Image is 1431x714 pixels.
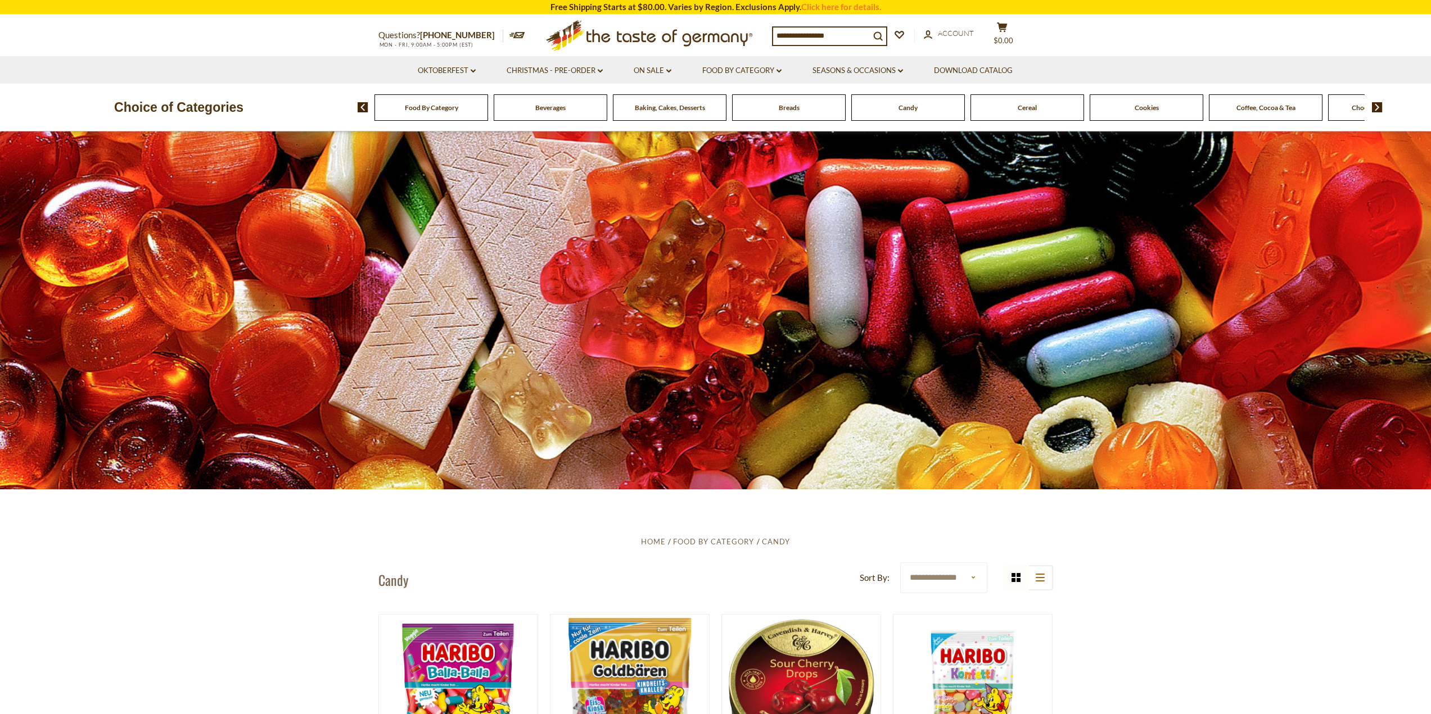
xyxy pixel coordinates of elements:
a: Chocolate & Marzipan [1352,103,1419,112]
span: $0.00 [994,36,1013,45]
a: Candy [762,537,790,546]
a: Christmas - PRE-ORDER [507,65,603,77]
a: Food By Category [702,65,782,77]
a: Download Catalog [934,65,1013,77]
a: Baking, Cakes, Desserts [635,103,705,112]
a: Click here for details. [801,2,881,12]
a: Candy [899,103,918,112]
a: Food By Category [673,537,754,546]
a: Coffee, Cocoa & Tea [1236,103,1295,112]
a: Beverages [535,103,566,112]
button: $0.00 [986,22,1019,50]
a: Account [924,28,974,40]
label: Sort By: [860,571,890,585]
a: Seasons & Occasions [812,65,903,77]
span: Account [938,29,974,38]
a: Breads [779,103,800,112]
p: Questions? [378,28,503,43]
a: [PHONE_NUMBER] [420,30,495,40]
a: On Sale [634,65,671,77]
a: Food By Category [405,103,458,112]
a: Oktoberfest [418,65,476,77]
img: previous arrow [358,102,368,112]
img: next arrow [1372,102,1383,112]
span: MON - FRI, 9:00AM - 5:00PM (EST) [378,42,474,48]
a: Cereal [1018,103,1037,112]
a: Home [641,537,666,546]
h1: Candy [378,571,408,588]
a: Cookies [1135,103,1159,112]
